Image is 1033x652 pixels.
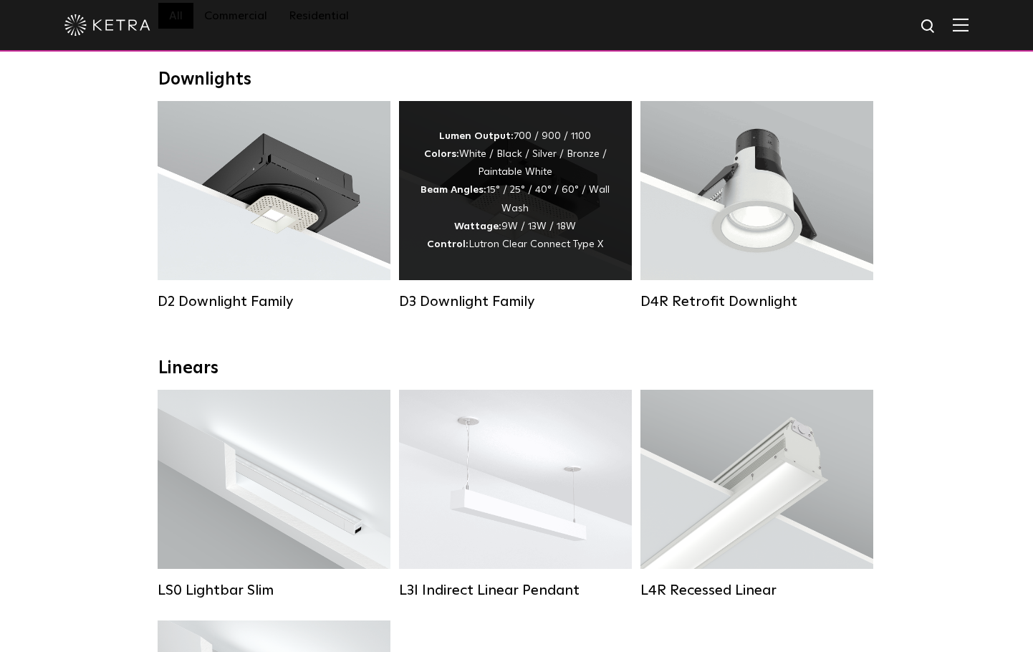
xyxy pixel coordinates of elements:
strong: Wattage: [454,221,501,231]
div: LS0 Lightbar Slim [158,582,390,599]
a: L4R Recessed Linear Lumen Output:400 / 600 / 800 / 1000Colors:White / BlackControl:Lutron Clear C... [640,390,873,599]
div: D2 Downlight Family [158,293,390,310]
a: D3 Downlight Family Lumen Output:700 / 900 / 1100Colors:White / Black / Silver / Bronze / Paintab... [399,101,632,310]
strong: Beam Angles: [421,185,486,195]
div: D3 Downlight Family [399,293,632,310]
a: LS0 Lightbar Slim Lumen Output:200 / 350Colors:White / BlackControl:X96 Controller [158,390,390,599]
img: search icon [920,18,938,36]
div: Downlights [158,69,875,90]
img: Hamburger%20Nav.svg [953,18,969,32]
div: L4R Recessed Linear [640,582,873,599]
div: L3I Indirect Linear Pendant [399,582,632,599]
a: D4R Retrofit Downlight Lumen Output:800Colors:White / BlackBeam Angles:15° / 25° / 40° / 60°Watta... [640,101,873,310]
div: 700 / 900 / 1100 White / Black / Silver / Bronze / Paintable White 15° / 25° / 40° / 60° / Wall W... [421,128,610,254]
a: L3I Indirect Linear Pendant Lumen Output:400 / 600 / 800 / 1000Housing Colors:White / BlackContro... [399,390,632,599]
div: D4R Retrofit Downlight [640,293,873,310]
div: Linears [158,358,875,379]
img: ketra-logo-2019-white [64,14,150,36]
span: Lutron Clear Connect Type X [469,239,603,249]
strong: Control: [427,239,469,249]
a: D2 Downlight Family Lumen Output:1200Colors:White / Black / Gloss Black / Silver / Bronze / Silve... [158,101,390,310]
strong: Lumen Output: [439,131,514,141]
strong: Colors: [424,149,459,159]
